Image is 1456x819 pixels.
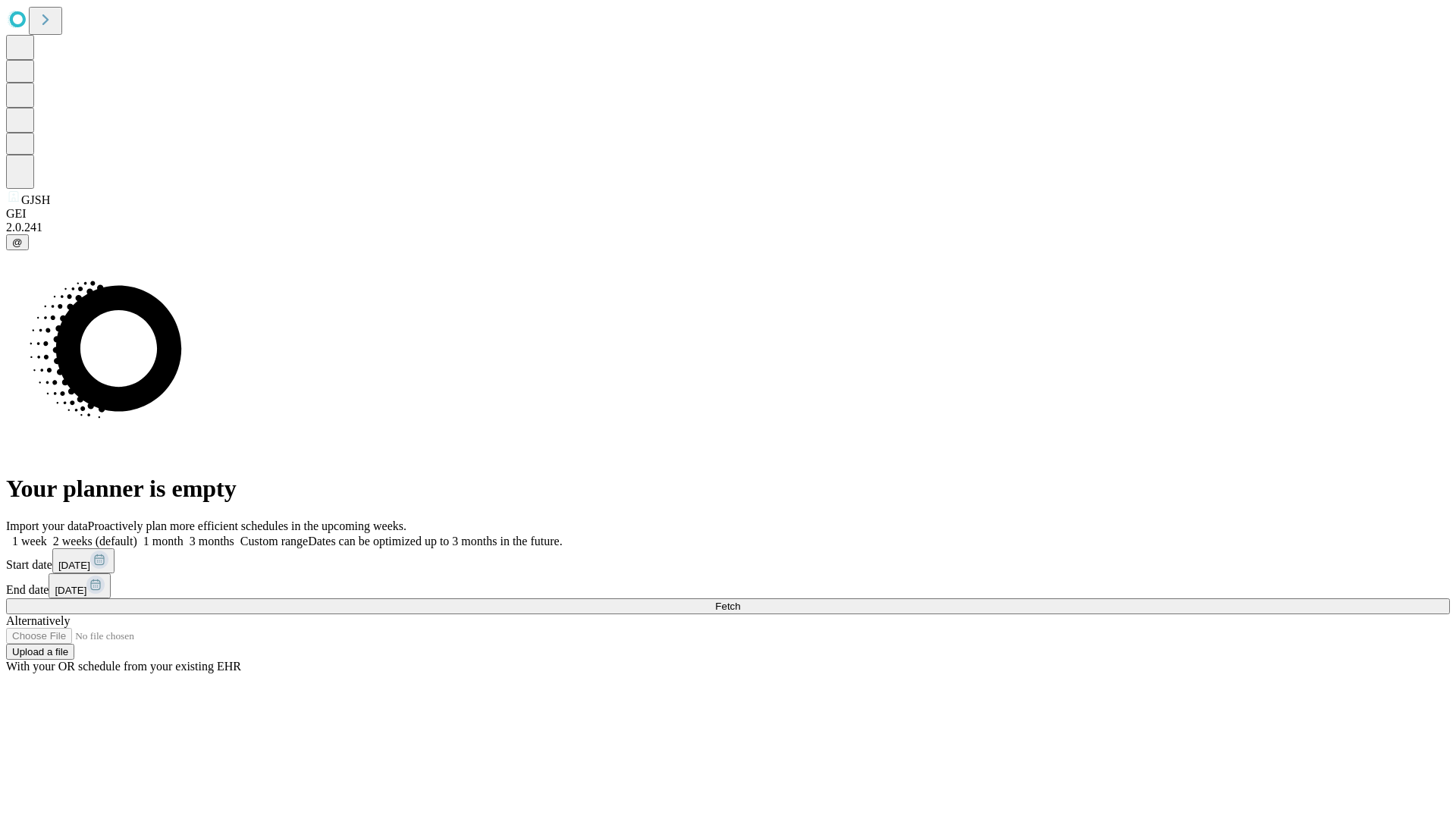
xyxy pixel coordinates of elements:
span: Custom range [240,535,308,548]
div: GEI [6,207,1450,221]
span: 1 month [143,535,184,548]
span: Proactively plan more efficient schedules in the upcoming weeks. [88,519,406,532]
span: Fetch [715,601,740,612]
span: GJSH [21,193,50,206]
span: 2 weeks (default) [53,535,137,548]
span: Alternatively [6,614,70,627]
span: 3 months [190,535,234,548]
div: Start date [6,548,1450,573]
button: Upload a file [6,644,74,660]
span: With your OR schedule from your existing EHR [6,660,241,673]
span: [DATE] [55,585,86,596]
button: [DATE] [52,548,115,573]
button: Fetch [6,598,1450,614]
span: Dates can be optimized up to 3 months in the future. [308,535,562,548]
div: End date [6,573,1450,598]
span: [DATE] [58,560,90,571]
span: Import your data [6,519,88,532]
h1: Your planner is empty [6,475,1450,503]
span: 1 week [12,535,47,548]
span: @ [12,237,23,248]
button: [DATE] [49,573,111,598]
div: 2.0.241 [6,221,1450,234]
button: @ [6,234,29,250]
